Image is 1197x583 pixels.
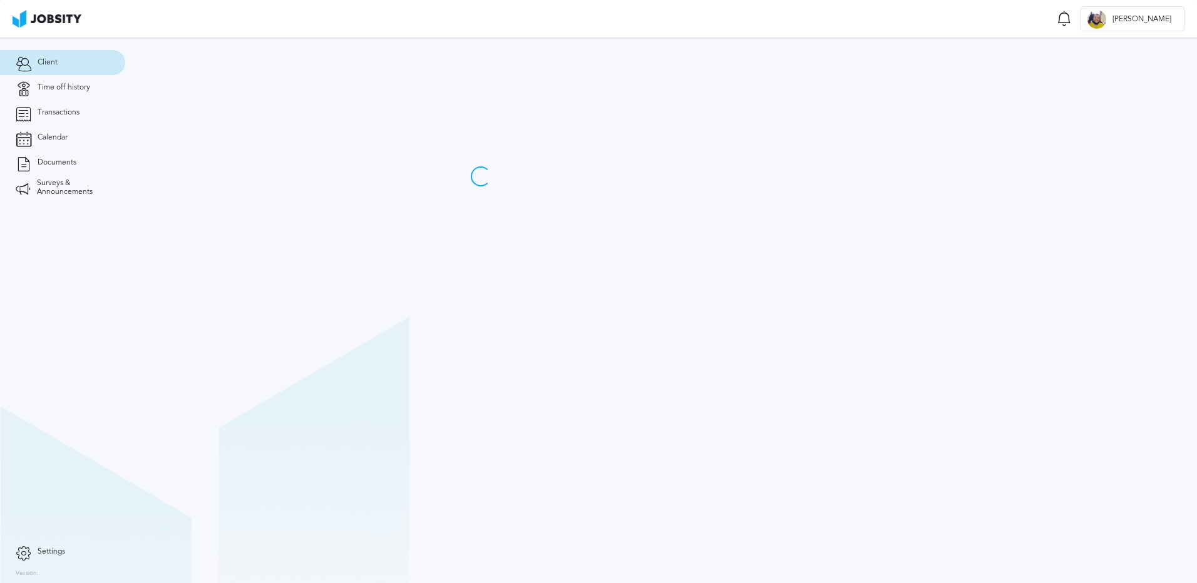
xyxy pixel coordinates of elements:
[13,10,81,28] img: ab4bad089aa723f57921c736e9817d99.png
[38,547,65,556] span: Settings
[37,179,110,196] span: Surveys & Announcements
[38,83,90,92] span: Time off history
[38,158,76,167] span: Documents
[1081,6,1184,31] button: A[PERSON_NAME]
[38,58,58,67] span: Client
[1106,15,1178,24] span: [PERSON_NAME]
[38,133,68,142] span: Calendar
[16,570,39,577] label: Version:
[38,108,80,117] span: Transactions
[1087,10,1106,29] div: A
